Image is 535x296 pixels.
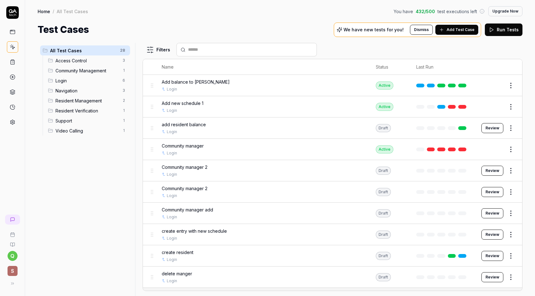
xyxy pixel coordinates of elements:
[162,164,207,170] span: Community manager 2
[162,206,213,213] span: Community manager add
[438,8,477,15] span: test executions left
[55,77,119,84] span: Login
[3,261,22,277] button: S
[435,25,478,35] button: Add Test Case
[481,230,503,240] button: Review
[38,8,50,14] a: Home
[167,150,177,156] a: Login
[376,124,391,132] div: Draft
[143,117,522,139] tr: add resident balanceLoginDraftReview
[55,127,119,134] span: Video Calling
[55,107,119,114] span: Resident Verification
[143,224,522,245] tr: create entry with new scheduleLoginDraftReview
[143,160,522,181] tr: Community manager 2LoginDraftReview
[167,278,177,284] a: Login
[485,23,522,36] button: Run Tests
[344,28,404,32] p: We have new tests for you!
[376,167,391,175] div: Draft
[481,272,503,282] button: Review
[376,252,391,260] div: Draft
[45,126,130,136] div: Drag to reorderVideo Calling1
[162,270,192,277] span: delete manger
[167,257,177,262] a: Login
[120,97,128,104] span: 2
[120,57,128,64] span: 3
[45,86,130,96] div: Drag to reorderNavigation3
[481,166,503,176] button: Review
[481,123,503,133] button: Review
[410,25,433,35] button: Dismiss
[376,81,393,90] div: Active
[45,65,130,75] div: Drag to reorderCommunity Management1
[143,245,522,267] tr: create residentLoginDraftReview
[162,121,206,128] span: add resident balance
[376,231,391,239] div: Draft
[488,6,522,16] button: Upgrade Now
[38,23,89,37] h1: Test Cases
[45,116,130,126] div: Drag to reorderSupport1
[394,8,413,15] span: You have
[143,267,522,288] tr: delete mangerLoginDraftReview
[55,57,119,64] span: Access Control
[120,127,128,134] span: 1
[45,96,130,106] div: Drag to reorderResident Management2
[143,203,522,224] tr: Community manager addLoginDraftReview
[167,108,177,113] a: Login
[481,187,503,197] button: Review
[167,172,177,177] a: Login
[8,251,18,261] button: q
[162,185,207,192] span: Community manager 2
[167,193,177,199] a: Login
[57,8,88,14] div: All Test Cases
[447,27,475,33] span: Add Test Case
[45,55,130,65] div: Drag to reorderAccess Control3
[162,249,193,256] span: create resident
[120,77,128,84] span: 6
[376,188,391,196] div: Draft
[370,59,410,75] th: Status
[55,97,119,104] span: Resident Management
[3,227,22,237] a: Book a call with us
[410,59,475,75] th: Last Run
[481,208,503,218] button: Review
[162,100,203,106] span: Add new schedule 1
[376,145,393,153] div: Active
[167,129,177,135] a: Login
[3,237,22,247] a: Documentation
[45,106,130,116] div: Drag to reorderResident Verification1
[50,47,116,54] span: All Test Cases
[143,181,522,203] tr: Community manager 2LoginDraftReview
[55,67,119,74] span: Community Management
[5,215,20,225] a: New conversation
[376,209,391,217] div: Draft
[481,251,503,261] button: Review
[416,8,435,15] span: 432 / 500
[162,143,204,149] span: Community manager
[376,273,391,281] div: Draft
[53,8,54,14] div: /
[167,214,177,220] a: Login
[162,79,230,85] span: Add balance to [PERSON_NAME]
[55,117,119,124] span: Support
[143,44,174,56] button: Filters
[8,266,18,276] span: S
[120,67,128,74] span: 1
[55,87,119,94] span: Navigation
[143,139,522,160] tr: Community managerLoginActive
[155,59,370,75] th: Name
[143,75,522,96] tr: Add balance to [PERSON_NAME]LoginActive
[120,87,128,94] span: 3
[162,228,227,234] span: create entry with new schedule
[167,86,177,92] a: Login
[376,103,393,111] div: Active
[120,107,128,114] span: 1
[162,290,191,296] div: Access Control
[118,47,128,54] span: 28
